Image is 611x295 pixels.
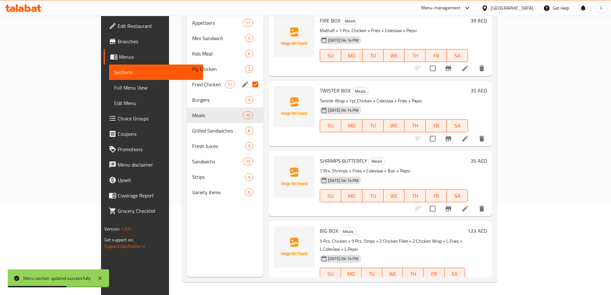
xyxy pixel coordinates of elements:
[474,131,489,146] button: delete
[187,30,263,46] div: Mini Sandwich5
[471,156,487,165] h6: 35 AED
[320,97,468,105] p: Twister Wrap + 1pc Chicken + Coleslaw + Fries + Pepsi
[428,121,444,130] span: FR
[245,188,253,196] div: items
[187,13,263,203] nav: Menu sections
[384,119,405,132] button: WE
[385,269,401,279] span: WE
[192,127,245,134] span: Grilled Sandwiches
[426,189,447,202] button: FR
[386,51,402,60] span: WE
[474,201,489,216] button: delete
[449,121,465,130] span: SA
[187,15,263,30] div: Appetizers17
[245,143,253,149] span: 9
[118,130,198,138] span: Coupons
[118,145,198,153] span: Promotions
[326,256,361,262] span: [DATE] 04:14 PM
[386,191,402,201] span: WE
[404,49,426,62] button: TH
[104,236,134,244] span: Get support on:
[118,115,198,122] span: Choice Groups
[386,121,402,130] span: WE
[362,189,384,202] button: TU
[187,46,263,61] div: Kids Meal6
[340,228,356,235] span: Meals
[445,268,465,281] button: SA
[245,127,253,134] div: items
[407,51,423,60] span: TH
[407,191,423,201] span: TH
[382,268,403,281] button: WE
[361,268,382,281] button: TU
[600,4,603,12] span: h
[474,61,489,76] button: delete
[274,16,315,57] img: FIRE BOX
[192,34,245,42] span: Mini Sandwich
[104,225,120,233] span: Version:
[118,207,198,215] span: Grocery Checklist
[461,205,469,213] a: Edit menu item
[326,107,361,113] span: [DATE] 04:14 PM
[118,38,198,45] span: Branches
[192,173,245,181] div: Strips
[187,92,263,108] div: Burgers9
[449,51,465,60] span: SA
[369,158,385,165] span: Meals
[441,201,456,216] button: Branch-specific-item
[449,191,465,201] span: SA
[320,86,351,95] span: TWISTER BOX
[362,49,384,62] button: TU
[109,65,203,80] a: Sections
[405,269,421,279] span: TH
[323,51,339,60] span: SU
[187,123,263,138] div: Grilled Sandwiches8
[104,34,203,49] a: Branches
[468,226,487,235] h6: 123 AED
[187,108,263,123] div: Meals10
[491,4,533,12] div: [GEOGRAPHIC_DATA]
[274,156,315,197] img: SHRIMPS BUTTERFLY
[121,225,131,233] span: 1.0.0
[192,158,242,165] span: Sandwichs
[114,68,198,76] span: Sections
[320,268,341,281] button: SU
[384,49,405,62] button: WE
[424,268,445,281] button: FR
[104,18,203,34] a: Edit Restaurant
[320,189,341,202] button: SU
[114,99,198,107] span: Edit Menu
[365,121,381,130] span: TU
[320,156,367,166] span: SHRIMPS BUTTERFLY
[104,126,203,142] a: Coupons
[447,269,463,279] span: SA
[340,228,356,235] div: Meals
[320,27,468,35] p: Mathafi + 1 Pcs. Chicken + Fries + Coleslaw + Pepsi
[344,51,360,60] span: MO
[240,80,250,89] button: edit
[447,49,468,62] button: SA
[119,53,198,61] span: Menus
[403,268,424,281] button: TH
[192,142,245,150] span: Fresh Juices
[426,49,447,62] button: FR
[344,191,360,201] span: MO
[245,96,253,104] div: items
[245,66,253,72] span: 2
[104,49,203,65] a: Menus
[341,189,362,202] button: MO
[404,189,426,202] button: TH
[109,80,203,95] a: Full Menu View
[225,82,235,88] span: 11
[365,51,381,60] span: TU
[245,142,253,150] div: items
[320,167,468,175] p: 7 Pcs. Shrimps + Fries + Coleslaw + Bun + Pepsi
[364,269,380,279] span: TU
[192,19,242,27] span: Appetizers
[187,61,263,77] div: Fly Chicken2
[118,192,198,199] span: Coverage Report
[192,96,245,104] span: Burgers
[245,35,253,41] span: 5
[245,128,253,134] span: 8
